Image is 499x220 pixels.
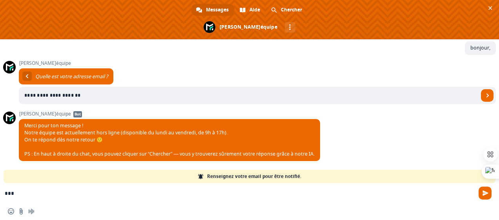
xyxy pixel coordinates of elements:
[8,208,14,214] span: Insérer un emoji
[35,73,108,80] span: Quelle est votre adresse email ?
[235,4,266,16] a: Aide
[24,122,315,157] span: Merci pour ton message ! Notre équipe est actuellement hors ligne (disponible du lundi au vendred...
[281,4,302,16] span: Chercher
[481,89,494,102] a: Envoyer
[19,87,479,104] input: Entrez votre adresse email...
[249,4,260,16] span: Aide
[28,208,35,214] span: Message audio
[19,111,320,117] span: [PERSON_NAME]équipe
[266,4,308,16] a: Chercher
[470,44,490,51] span: bonjour,
[207,170,301,183] span: Renseignez votre email pour être notifié.
[206,4,229,16] span: Messages
[73,111,82,117] span: Bot
[18,208,24,214] span: Envoyer un fichier
[479,187,492,200] span: Envoyer
[5,183,475,203] textarea: Entrez votre message...
[19,60,496,66] span: [PERSON_NAME]équipe
[191,4,234,16] a: Messages
[486,4,494,12] span: Fermer le chat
